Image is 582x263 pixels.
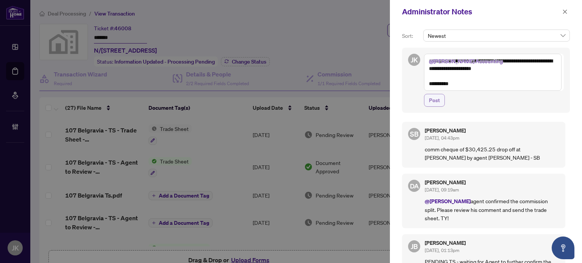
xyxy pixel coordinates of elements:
span: Post [429,94,440,106]
h5: [PERSON_NAME] [425,240,559,246]
span: JK [411,54,418,65]
p: Sort: [402,32,420,40]
span: DA [410,181,419,191]
span: [DATE], 04:43pm [425,135,459,141]
span: Newest [428,30,565,41]
span: [DATE], 01:13pm [425,247,459,253]
h5: [PERSON_NAME] [425,128,559,133]
div: Administrator Notes [402,6,560,17]
span: JB [411,241,418,252]
button: Open asap [552,237,574,259]
span: close [562,9,568,14]
p: comm cheque of $30,425.25 drop off at [PERSON_NAME] by agent [PERSON_NAME] - SB [425,145,559,162]
span: [DATE], 09:19am [425,187,459,193]
button: Post [424,94,445,107]
span: SB [410,129,419,139]
span: @[PERSON_NAME] [425,198,471,205]
h5: [PERSON_NAME] [425,180,559,185]
p: agent confirmed the commission split. Please review his comment and send the trade sheet. TY! [425,197,559,222]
